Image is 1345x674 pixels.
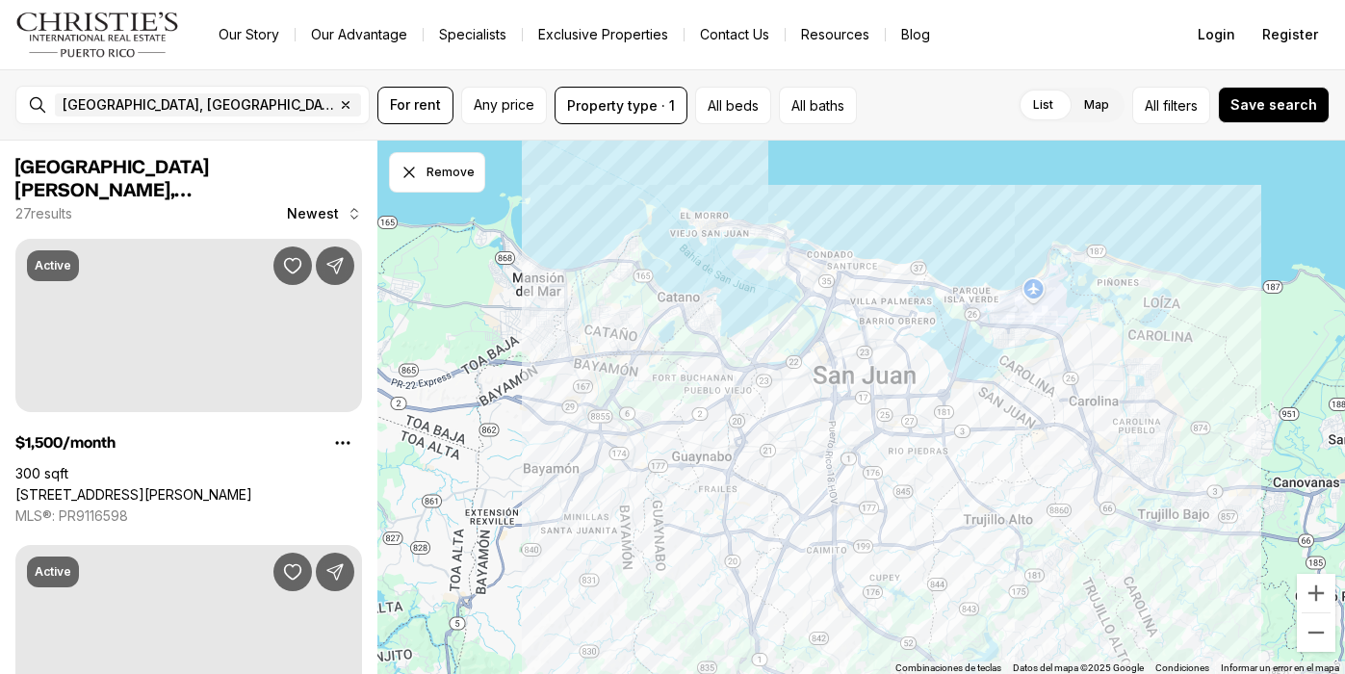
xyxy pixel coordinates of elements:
a: Condiciones (se abre en una nueva pestaña) [1155,662,1209,673]
button: For rent [377,87,453,124]
p: 27 results [15,206,72,221]
span: [GEOGRAPHIC_DATA], [GEOGRAPHIC_DATA], [GEOGRAPHIC_DATA] [63,97,334,113]
label: Map [1069,88,1125,122]
button: Newest [275,194,374,233]
span: For rent [390,97,441,113]
button: Share Property [316,553,354,591]
a: Our Story [203,21,295,48]
span: Register [1262,27,1318,42]
span: [GEOGRAPHIC_DATA][PERSON_NAME], [GEOGRAPHIC_DATA] Commercial Properties for Rent [15,158,321,246]
label: List [1018,88,1069,122]
button: Save Property: 177 CALLE ROMERILLO [273,246,312,285]
button: Acercar [1297,574,1335,612]
span: Login [1198,27,1235,42]
button: Property type · 1 [555,87,687,124]
button: Contact Us [685,21,785,48]
span: Newest [287,206,339,221]
a: Informar un error en el mapa [1221,662,1339,673]
span: Save search [1230,97,1317,113]
a: Our Advantage [296,21,423,48]
button: Share Property [316,246,354,285]
a: 177 CALLE ROMERILLO, SAN JUAN PR, 00927 [15,486,252,504]
a: Specialists [424,21,522,48]
button: All baths [779,87,857,124]
p: Active [35,564,71,580]
button: Save search [1218,87,1330,123]
img: logo [15,12,180,58]
span: Any price [474,97,534,113]
a: Exclusive Properties [523,21,684,48]
button: Allfilters [1132,87,1210,124]
button: Login [1186,15,1247,54]
span: Datos del mapa ©2025 Google [1013,662,1144,673]
span: All [1145,95,1159,116]
span: filters [1163,95,1198,116]
button: Save Property: 1271 AVE. AMERICO MIRANDA [273,553,312,591]
a: Resources [786,21,885,48]
a: Blog [886,21,945,48]
button: Dismiss drawing [389,152,485,193]
button: Any price [461,87,547,124]
p: Active [35,258,71,273]
button: Property options [323,424,362,462]
button: All beds [695,87,771,124]
button: Register [1251,15,1330,54]
button: Alejar [1297,613,1335,652]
